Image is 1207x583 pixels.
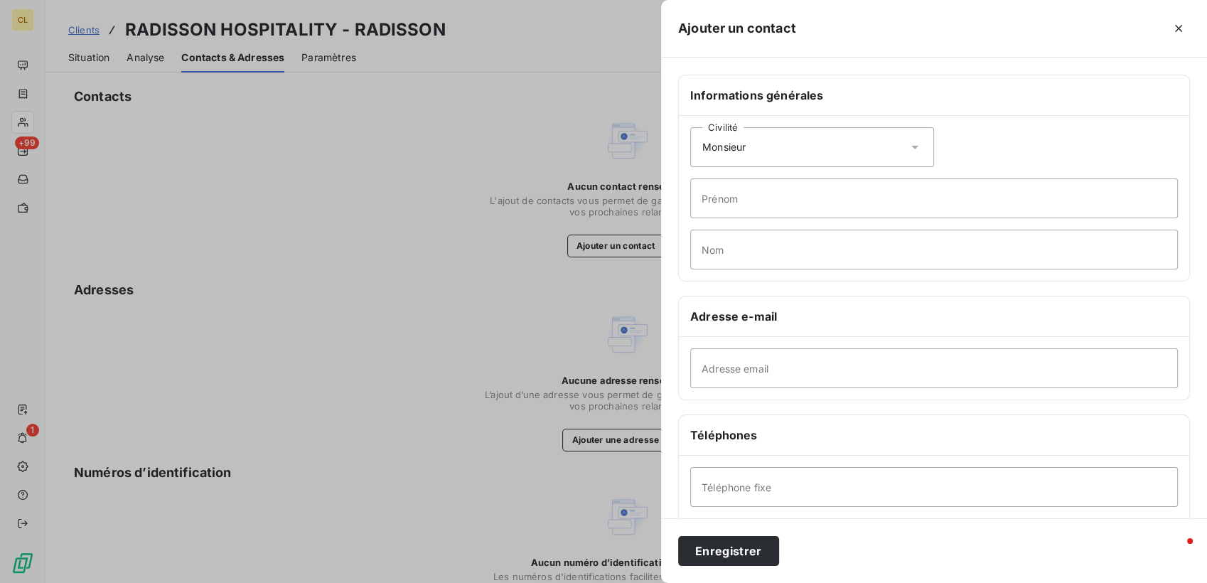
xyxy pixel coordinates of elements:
[690,87,1178,104] h6: Informations générales
[702,140,746,154] span: Monsieur
[690,427,1178,444] h6: Téléphones
[678,18,796,38] h5: Ajouter un contact
[690,348,1178,388] input: placeholder
[690,178,1178,218] input: placeholder
[690,467,1178,507] input: placeholder
[690,230,1178,269] input: placeholder
[678,536,779,566] button: Enregistrer
[1159,535,1193,569] iframe: Intercom live chat
[690,308,1178,325] h6: Adresse e-mail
